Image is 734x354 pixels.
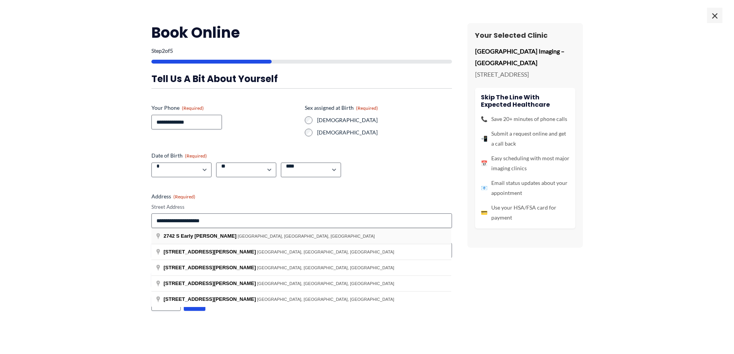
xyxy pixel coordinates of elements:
[164,280,256,286] span: [STREET_ADDRESS][PERSON_NAME]
[257,297,394,302] span: [GEOGRAPHIC_DATA], [GEOGRAPHIC_DATA], [GEOGRAPHIC_DATA]
[170,47,173,54] span: 5
[481,208,487,218] span: 💳
[305,104,378,112] legend: Sex assigned at Birth
[481,114,569,124] li: Save 20+ minutes of phone calls
[317,116,452,124] label: [DEMOGRAPHIC_DATA]
[173,194,195,200] span: (Required)
[481,158,487,168] span: 📅
[481,203,569,223] li: Use your HSA/FSA card for payment
[164,265,256,270] span: [STREET_ADDRESS][PERSON_NAME]
[481,94,569,108] h4: Skip the line with Expected Healthcare
[481,178,569,198] li: Email status updates about your appointment
[182,105,204,111] span: (Required)
[151,152,207,159] legend: Date of Birth
[481,183,487,193] span: 📧
[475,69,575,80] p: [STREET_ADDRESS]
[151,203,452,211] label: Street Address
[151,48,452,54] p: Step of
[164,296,256,302] span: [STREET_ADDRESS][PERSON_NAME]
[176,233,237,239] span: S Early [PERSON_NAME]
[162,47,165,54] span: 2
[151,23,452,42] h2: Book Online
[475,45,575,68] p: [GEOGRAPHIC_DATA] Imaging – [GEOGRAPHIC_DATA]
[257,265,394,270] span: [GEOGRAPHIC_DATA], [GEOGRAPHIC_DATA], [GEOGRAPHIC_DATA]
[481,153,569,173] li: Easy scheduling with most major imaging clinics
[481,114,487,124] span: 📞
[238,234,375,238] span: [GEOGRAPHIC_DATA], [GEOGRAPHIC_DATA], [GEOGRAPHIC_DATA]
[257,281,394,286] span: [GEOGRAPHIC_DATA], [GEOGRAPHIC_DATA], [GEOGRAPHIC_DATA]
[317,129,452,136] label: [DEMOGRAPHIC_DATA]
[257,250,394,254] span: [GEOGRAPHIC_DATA], [GEOGRAPHIC_DATA], [GEOGRAPHIC_DATA]
[151,73,452,85] h3: Tell us a bit about yourself
[707,8,722,23] span: ×
[151,193,195,200] legend: Address
[356,105,378,111] span: (Required)
[481,129,569,149] li: Submit a request online and get a call back
[185,153,207,159] span: (Required)
[481,134,487,144] span: 📲
[475,31,575,40] h3: Your Selected Clinic
[164,233,175,239] span: 2742
[164,249,256,255] span: [STREET_ADDRESS][PERSON_NAME]
[151,104,299,112] label: Your Phone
